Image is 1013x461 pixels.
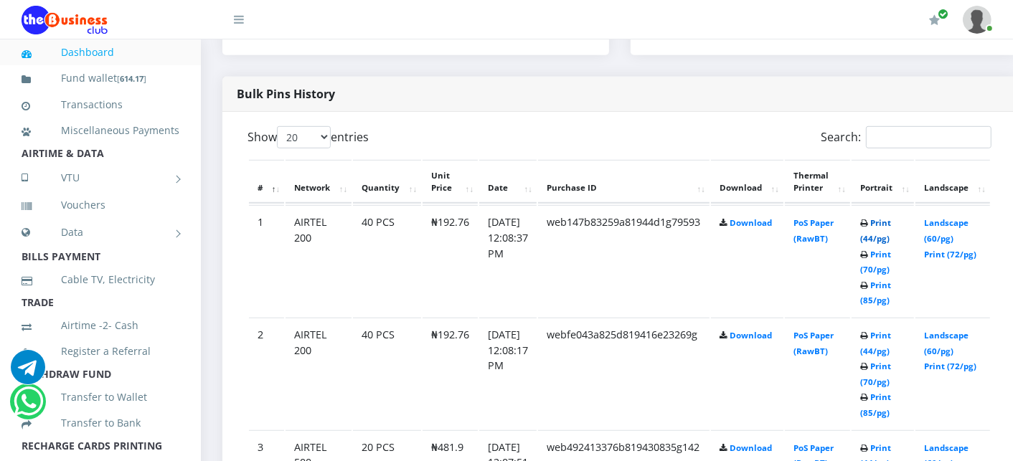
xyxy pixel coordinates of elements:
a: Print (44/pg) [860,330,891,356]
th: Thermal Printer: activate to sort column ascending [785,160,850,204]
td: webfe043a825d819416e23269g [538,318,710,429]
a: Transfer to Bank [22,407,179,439]
a: Airtime -2- Cash [22,309,179,342]
a: Vouchers [22,189,179,222]
a: Print (85/pg) [860,391,891,418]
img: User [963,6,991,34]
td: AIRTEL 200 [286,318,352,429]
td: AIRTEL 200 [286,205,352,316]
label: Search: [821,126,991,148]
a: Download [730,217,772,228]
th: Unit Price: activate to sort column ascending [423,160,478,204]
small: [ ] [117,73,146,84]
a: Print (72/pg) [924,249,976,260]
a: Print (70/pg) [860,249,891,275]
i: Renew/Upgrade Subscription [929,14,940,26]
a: Print (85/pg) [860,280,891,306]
th: Purchase ID: activate to sort column ascending [538,160,710,204]
a: Print (72/pg) [924,361,976,371]
a: Transfer to Wallet [22,381,179,414]
th: Download: activate to sort column ascending [711,160,783,204]
input: Search: [866,126,991,148]
a: PoS Paper (RawBT) [793,330,834,356]
th: Network: activate to sort column ascending [286,160,352,204]
th: Portrait: activate to sort column ascending [852,160,914,204]
th: Quantity: activate to sort column ascending [353,160,421,204]
a: Download [730,330,772,341]
th: #: activate to sort column descending [249,160,284,204]
td: 2 [249,318,284,429]
a: Print (44/pg) [860,217,891,244]
a: Data [22,214,179,250]
th: Date: activate to sort column ascending [479,160,537,204]
td: [DATE] 12:08:37 PM [479,205,537,316]
a: Chat for support [11,361,45,384]
td: ₦192.76 [423,205,478,316]
img: Logo [22,6,108,34]
a: Transactions [22,88,179,121]
td: ₦192.76 [423,318,478,429]
a: PoS Paper (RawBT) [793,217,834,244]
th: Landscape: activate to sort column ascending [915,160,990,204]
a: Register a Referral [22,335,179,368]
a: Download [730,442,772,453]
td: 40 PCS [353,318,421,429]
a: Cable TV, Electricity [22,263,179,296]
a: Dashboard [22,36,179,69]
a: Landscape (60/pg) [924,330,969,356]
label: Show entries [248,126,369,148]
a: Miscellaneous Payments [22,114,179,147]
a: Print (70/pg) [860,361,891,387]
span: Renew/Upgrade Subscription [938,9,948,19]
a: Landscape (60/pg) [924,217,969,244]
td: web147b83259a81944d1g79593 [538,205,710,316]
td: 1 [249,205,284,316]
a: VTU [22,160,179,196]
strong: Bulk Pins History [237,86,335,102]
select: Showentries [277,126,331,148]
b: 614.17 [120,73,143,84]
a: Fund wallet[614.17] [22,62,179,95]
td: [DATE] 12:08:17 PM [479,318,537,429]
a: Chat for support [14,395,43,419]
td: 40 PCS [353,205,421,316]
